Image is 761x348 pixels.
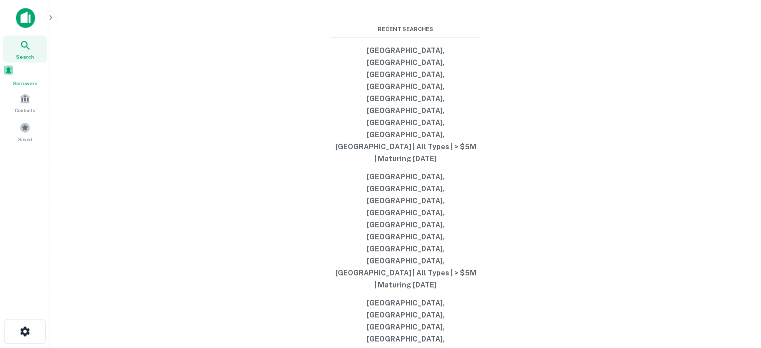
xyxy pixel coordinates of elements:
[3,36,47,63] a: Search
[331,42,481,168] button: [GEOGRAPHIC_DATA], [GEOGRAPHIC_DATA], [GEOGRAPHIC_DATA], [GEOGRAPHIC_DATA], [GEOGRAPHIC_DATA], [G...
[3,118,47,145] a: Saved
[15,106,35,114] span: Contacts
[711,268,761,316] iframe: Chat Widget
[18,135,33,143] span: Saved
[16,53,34,61] span: Search
[3,79,47,87] span: Borrowers
[3,89,47,116] a: Contacts
[16,8,35,28] img: capitalize-icon.png
[331,25,481,34] span: Recent Searches
[3,65,47,87] a: Borrowers
[331,168,481,294] button: [GEOGRAPHIC_DATA], [GEOGRAPHIC_DATA], [GEOGRAPHIC_DATA], [GEOGRAPHIC_DATA], [GEOGRAPHIC_DATA], [G...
